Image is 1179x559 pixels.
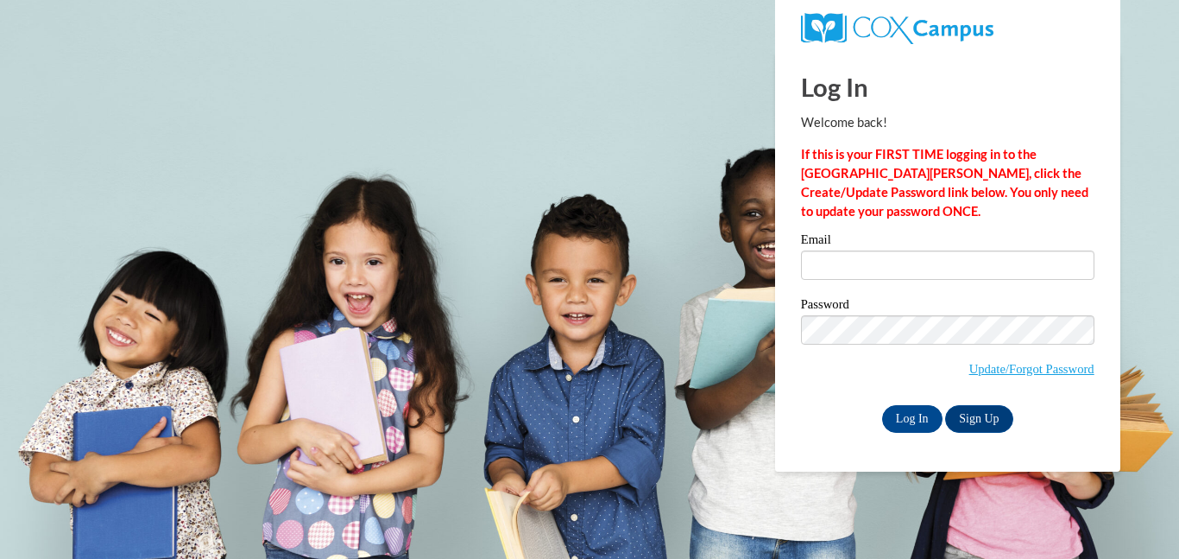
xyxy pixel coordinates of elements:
[801,113,1094,132] p: Welcome back!
[801,233,1094,251] label: Email
[801,13,993,44] img: COX Campus
[945,405,1012,433] a: Sign Up
[969,362,1094,376] a: Update/Forgot Password
[801,69,1094,105] h1: Log In
[801,147,1088,219] strong: If this is your FIRST TIME logging in to the [GEOGRAPHIC_DATA][PERSON_NAME], click the Create/Upd...
[801,298,1094,315] label: Password
[882,405,943,433] input: Log In
[801,20,993,35] a: COX Campus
